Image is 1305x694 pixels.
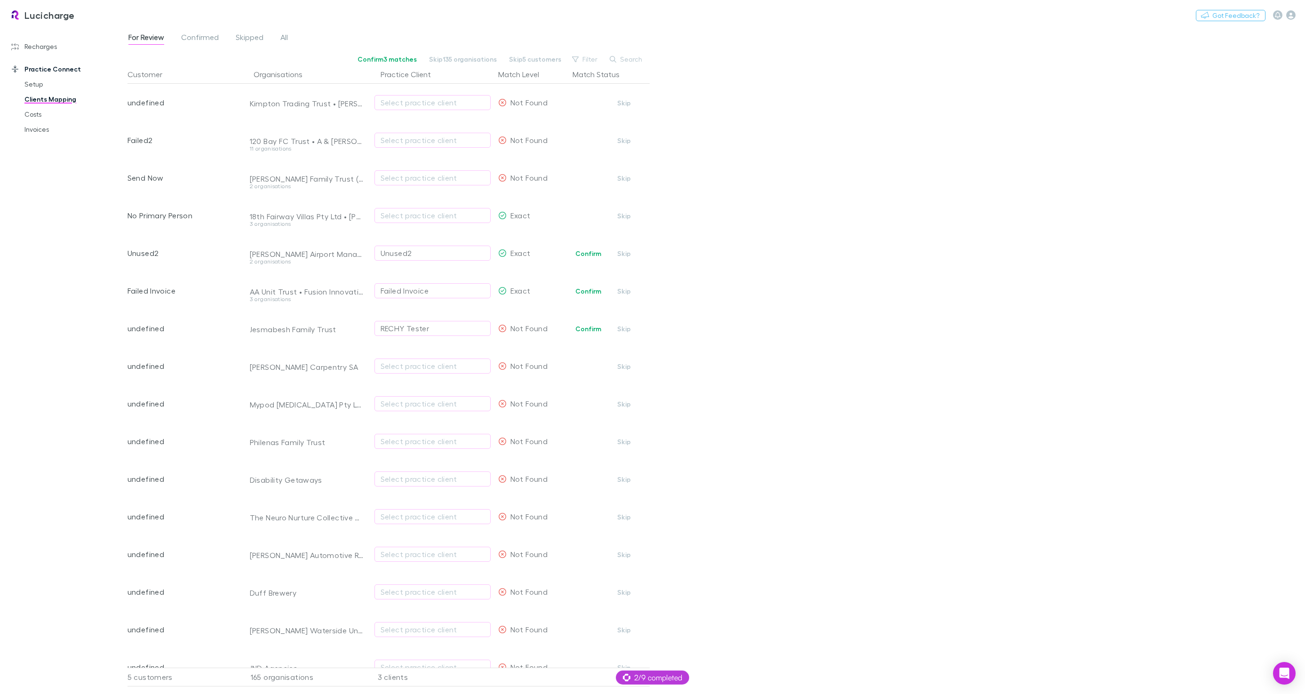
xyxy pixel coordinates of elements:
button: Skip [609,248,639,259]
div: Unused2 [381,247,412,259]
div: 5 customers [127,668,240,686]
span: Exact [510,211,531,220]
div: [PERSON_NAME] Carpentry SA [250,362,364,372]
span: Not Found [510,550,548,558]
button: Got Feedback? [1196,10,1265,21]
button: Skip [609,210,639,222]
button: Confirm3 matches [351,54,423,65]
div: Mypod [MEDICAL_DATA] Pty Ltd [250,400,364,409]
div: undefined [127,498,237,535]
div: Disability Getaways [250,475,364,485]
button: Practice Client [381,65,442,84]
div: [PERSON_NAME] Airport Management Joint Venture • [PERSON_NAME] Airport Pty Ltd [250,249,364,259]
button: Confirm [569,286,607,297]
a: Invoices [15,122,126,137]
a: Recharges [2,39,126,54]
button: Failed Invoice [374,283,491,298]
div: Select practice client [381,135,485,146]
div: Philenas Family Trust [250,438,364,447]
span: Exact [510,286,531,295]
button: Select practice client [374,95,491,110]
button: Skip135 organisations [423,54,503,65]
button: Skip [609,662,639,673]
button: Skip [609,436,639,447]
div: Select practice client [381,97,485,108]
div: Failed Invoice [381,285,429,296]
div: Jesmabesh Family Trust [250,325,364,334]
button: Skip [609,323,639,335]
div: Select practice client [381,172,485,183]
span: Skipped [236,32,263,45]
div: Select practice client [381,398,485,409]
a: Clients Mapping [15,92,126,107]
div: Failed Invoice [127,272,237,310]
button: Select practice client [374,471,491,487]
button: Select practice client [374,547,491,562]
div: 165 organisations [240,668,367,686]
button: Customer [127,65,174,84]
button: Skip [609,173,639,184]
button: Select practice client [374,509,491,524]
button: Select practice client [374,170,491,185]
span: Not Found [510,662,548,671]
div: Send Now [127,159,237,197]
button: Select practice client [374,208,491,223]
span: Not Found [510,587,548,596]
span: Not Found [510,173,548,182]
span: Not Found [510,98,548,107]
span: Not Found [510,437,548,446]
div: undefined [127,573,237,611]
div: undefined [127,611,237,648]
span: Not Found [510,361,548,370]
div: Unused2 [127,234,237,272]
div: Failed2 [127,121,237,159]
button: Select practice client [374,434,491,449]
button: Select practice client [374,622,491,637]
div: undefined [127,310,237,347]
div: [PERSON_NAME] Waterside Units [250,626,364,635]
a: Setup [15,77,126,92]
span: Not Found [510,324,548,333]
div: Select practice client [381,586,485,598]
div: undefined [127,648,237,686]
div: Kimpton Trading Trust • [PERSON_NAME] Family Trust • NextGen Solutions Pty Ltd • [PERSON_NAME] • ... [250,99,364,108]
button: Select practice client [374,359,491,374]
div: No Primary Person [127,197,237,234]
button: Organisations [254,65,314,84]
div: undefined [127,385,237,423]
div: 2 organisations [250,183,364,189]
button: Skip [609,624,639,636]
button: Skip5 customers [503,54,567,65]
div: 11 organisations [250,146,364,152]
div: 120 Bay FC Trust • A & [PERSON_NAME] Family Trust • _Restricted - MFJ Investment Trust • A&S RG F... [250,136,364,146]
div: undefined [127,460,237,498]
span: Exact [510,248,531,257]
button: Filter [567,54,603,65]
span: Not Found [510,136,548,144]
div: undefined [127,84,237,121]
a: Practice Connect [2,62,126,77]
div: Select practice client [381,360,485,372]
button: Skip [609,97,639,109]
button: Skip [609,286,639,297]
div: 18th Fairway Villas Pty Ltd • [PERSON_NAME] • [STREET_ADDRESS][PERSON_NAME] Developments Pty Ltd [250,212,364,221]
div: RECHY Tester [381,323,429,334]
div: Duff Brewery [250,588,364,598]
div: Select practice client [381,473,485,485]
button: Skip [609,135,639,146]
a: Lucicharge [4,4,80,26]
button: RECHY Tester [374,321,491,336]
span: Not Found [510,625,548,634]
button: Select practice client [374,133,491,148]
button: Confirm [569,248,607,259]
div: Select practice client [381,210,485,221]
div: Select practice client [381,662,485,673]
a: Costs [15,107,126,122]
span: Not Found [510,512,548,521]
div: undefined [127,535,237,573]
button: Skip [609,474,639,485]
button: Match Level [498,65,550,84]
button: Skip [609,549,639,560]
div: 3 organisations [250,296,364,302]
